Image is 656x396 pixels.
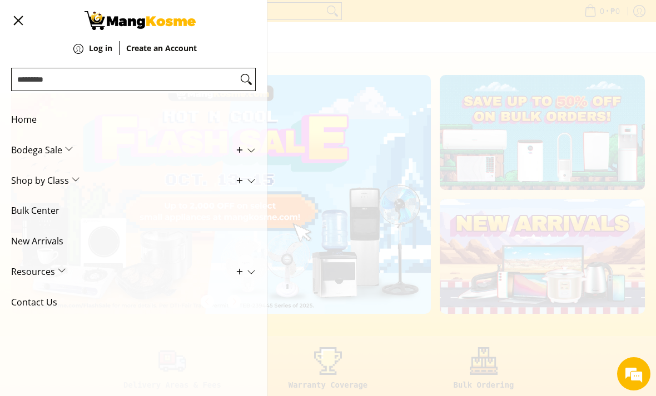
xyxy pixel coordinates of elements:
[11,104,239,135] span: Home
[11,196,239,226] span: Bulk Center
[11,287,239,318] span: Contact Us
[11,166,239,196] span: Shop by Class
[11,196,256,226] a: Bulk Center
[11,166,256,196] a: Shop by Class
[11,257,256,287] a: Resources
[11,226,239,257] span: New Arrivals
[11,135,239,166] span: Bodega Sale
[11,135,256,166] a: Bodega Sale
[89,43,112,53] strong: Log in
[126,43,197,53] strong: Create an Account
[11,287,256,318] a: Contact Us
[89,44,112,69] a: Log in
[237,68,255,91] button: Search
[85,11,196,30] img: Mang Kosme: Your Home Appliances Warehouse Sale Partner!
[11,104,256,135] a: Home
[11,226,256,257] a: New Arrivals
[11,257,239,287] span: Resources
[126,44,197,69] a: Create an Account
